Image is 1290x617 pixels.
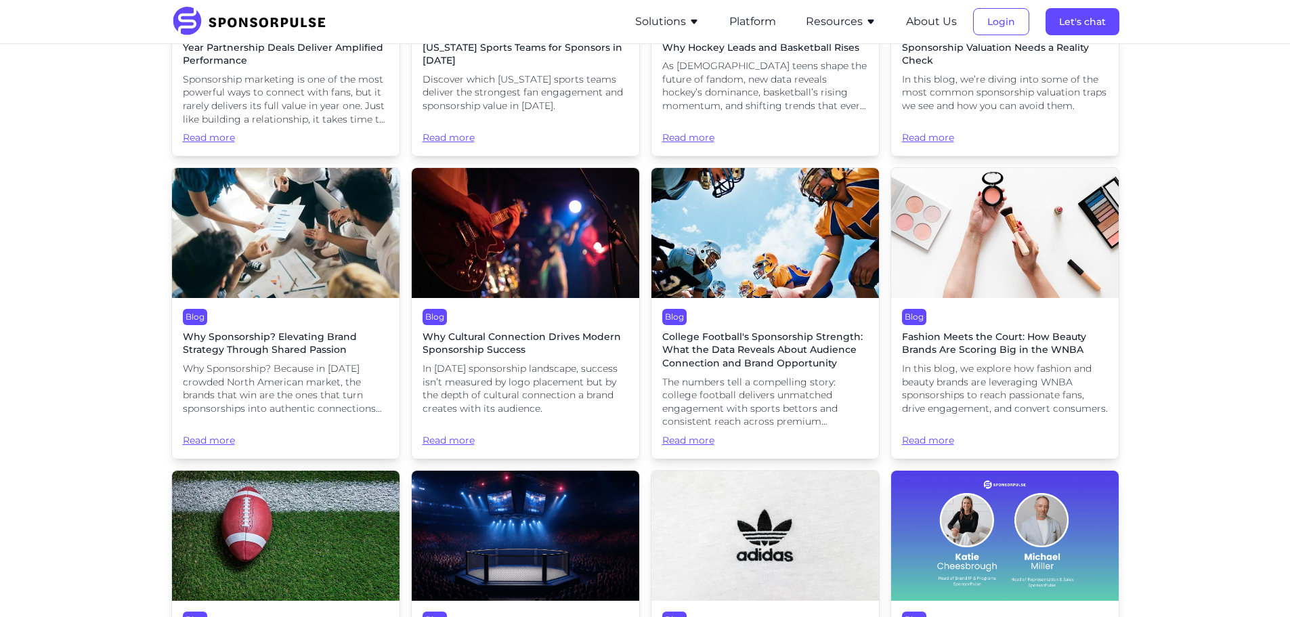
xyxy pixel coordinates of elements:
[171,167,400,459] a: BlogWhy Sponsorship? Elevating Brand Strategy Through Shared PassionWhy Sponsorship? Because in [...
[651,167,880,459] a: BlogCollege Football's Sponsorship Strength: What the Data Reveals About Audience Connection and ...
[906,16,957,28] a: About Us
[183,331,389,357] span: Why Sponsorship? Elevating Brand Strategy Through Shared Passion
[890,167,1119,459] a: BlogFashion Meets the Court: How Beauty Brands Are Scoring Big in the WNBAIn this blog, we explor...
[651,168,879,298] img: Getty Images courtesy of Unsplash
[1046,8,1119,35] button: Let's chat
[183,131,389,145] span: Read more
[902,28,1108,68] span: Decoding the Black Box: Why Sponsorship Valuation Needs a Reality Check
[729,16,776,28] a: Platform
[806,14,876,30] button: Resources
[423,421,628,447] span: Read more
[412,168,639,298] img: Neza Dolmo courtesy of Unsplash
[902,119,1108,145] span: Read more
[423,362,628,415] span: In [DATE] sponsorship landscape, success isn’t measured by logo placement but by the depth of cul...
[891,168,1119,298] img: Image by Curated Lifestyle courtesy of Unsplash
[662,376,868,429] span: The numbers tell a compelling story: college football delivers unmatched engagement with sports b...
[662,60,868,112] span: As [DEMOGRAPHIC_DATA] teens shape the future of fandom, new data reveals hockey’s dominance, bask...
[183,309,207,325] div: Blog
[973,8,1029,35] button: Login
[662,119,868,145] span: Read more
[171,7,336,37] img: SponsorPulse
[183,362,389,415] span: Why Sponsorship? Because in [DATE] crowded North American market, the brands that win are the one...
[902,309,926,325] div: Blog
[662,331,868,370] span: College Football's Sponsorship Strength: What the Data Reveals About Audience Connection and Bran...
[172,471,400,601] img: Getty Images courtesy of Unsplash
[1046,16,1119,28] a: Let's chat
[423,73,628,113] span: Discover which [US_STATE] sports teams deliver the strongest fan engagement and sponsorship value...
[651,471,879,601] img: Christian Wiediger, courtesy of Unsplash
[423,119,628,145] span: Read more
[423,28,628,68] span: Data-Driven Rankings: The Top [US_STATE] Sports Teams for Sponsors in [DATE]
[902,421,1108,447] span: Read more
[902,73,1108,113] span: In this blog, we’re diving into some of the most common sponsorship valuation traps we see and ho...
[411,167,640,459] a: BlogWhy Cultural Connection Drives Modern Sponsorship SuccessIn [DATE] sponsorship landscape, suc...
[635,14,700,30] button: Solutions
[902,331,1108,357] span: Fashion Meets the Court: How Beauty Brands Are Scoring Big in the WNBA
[183,73,389,126] span: Sponsorship marketing is one of the most powerful ways to connect with fans, but it rarely delive...
[172,168,400,298] img: Photo by Getty Images courtesy of Unsplash
[729,14,776,30] button: Platform
[423,331,628,357] span: Why Cultural Connection Drives Modern Sponsorship Success
[906,14,957,30] button: About Us
[973,16,1029,28] a: Login
[1222,552,1290,617] iframe: Chat Widget
[423,309,447,325] div: Blog
[662,434,868,448] span: Read more
[183,421,389,447] span: Read more
[902,362,1108,415] span: In this blog, we explore how fashion and beauty brands are leveraging WNBA sponsorships to reach ...
[891,471,1119,601] img: Katie Cheesbrough and Michael Miller Join SponsorPulse to Accelerate Strategic Services
[412,471,639,601] img: AI generated image
[662,309,687,325] div: Blog
[183,28,389,68] span: Stop Expecting Instant ROI: Why Multi-Year Partnership Deals Deliver Amplified Performance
